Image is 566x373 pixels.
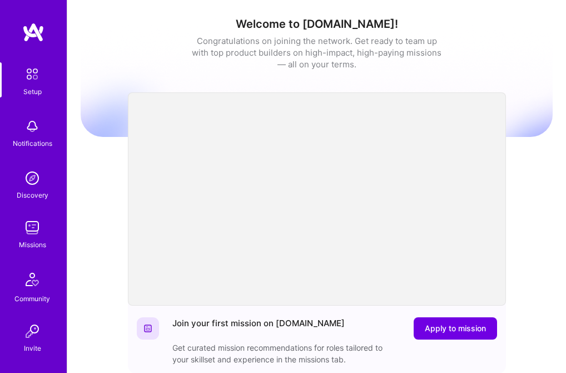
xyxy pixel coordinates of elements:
button: Apply to mission [414,317,497,340]
div: Missions [19,239,46,251]
div: Setup [23,86,42,97]
img: bell [21,115,43,138]
div: Notifications [13,138,52,149]
span: Apply to mission [425,323,486,334]
div: Join your first mission on [DOMAIN_NAME] [172,317,345,340]
div: Discovery [17,189,48,201]
img: Invite [21,320,43,342]
img: discovery [21,167,43,189]
div: Invite [24,342,41,354]
h1: Welcome to [DOMAIN_NAME]! [81,17,553,31]
img: Website [143,324,152,333]
img: teamwork [21,217,43,239]
div: Congratulations on joining the network. Get ready to team up with top product builders on high-im... [192,35,442,70]
img: Community [19,266,46,293]
iframe: video [128,92,506,306]
div: Get curated mission recommendations for roles tailored to your skillset and experience in the mis... [172,342,395,365]
div: Community [14,293,50,305]
img: setup [21,62,44,86]
img: logo [22,22,44,42]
